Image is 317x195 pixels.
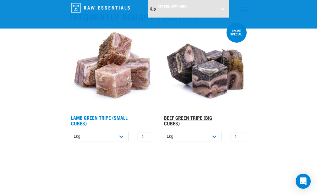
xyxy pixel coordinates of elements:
div: Open Intercom Messenger [296,174,311,189]
img: 1133 Green Tripe Lamb Small Cubes 01 [69,26,155,112]
input: 1 [138,132,153,141]
img: Raw Essentials Logo [71,3,130,13]
a: Lamb Green Tripe (Small Cubes) [71,116,128,124]
a: Beef Green Tripe (Big Cubes) [164,116,212,124]
img: 1044 Green Tripe Beef [162,26,248,112]
span: Set Delivery Area [158,5,187,8]
input: 1 [231,132,246,141]
img: van-moving.png [150,6,156,11]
